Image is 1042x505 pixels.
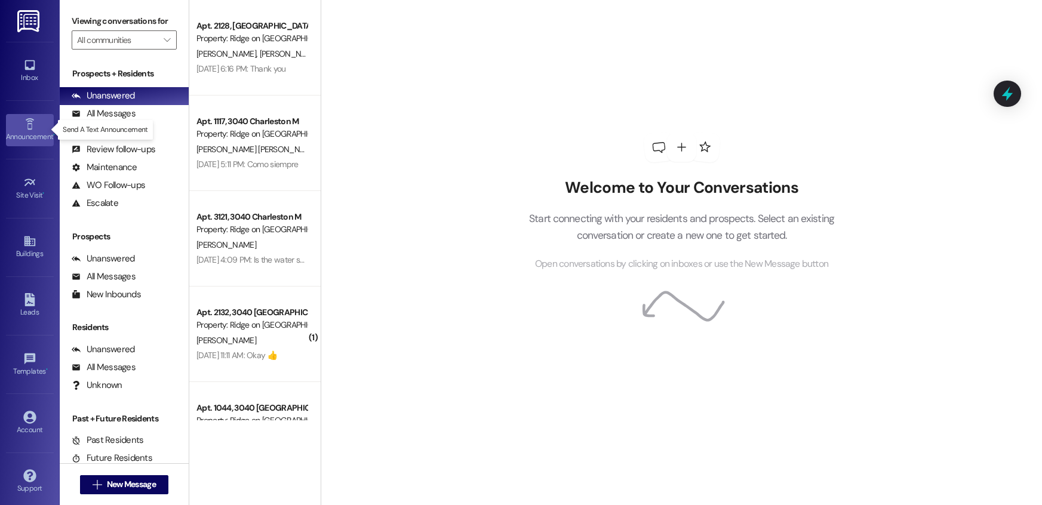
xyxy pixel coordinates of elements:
a: Support [6,466,54,498]
span: New Message [107,478,156,491]
a: Inbox [6,55,54,87]
div: Maintenance [72,161,137,174]
div: All Messages [72,270,136,283]
div: Property: Ridge on [GEOGRAPHIC_DATA] (4039) [196,414,307,427]
div: All Messages [72,107,136,120]
div: [DATE] 5:11 PM: Como siempre [196,159,298,170]
span: [PERSON_NAME] [196,335,256,346]
a: Templates • [6,349,54,381]
div: Apt. 1117, 3040 Charleston M [196,115,307,128]
span: [PERSON_NAME] [PERSON_NAME] [196,144,321,155]
p: Start connecting with your residents and prospects. Select an existing conversation or create a n... [511,210,853,244]
span: • [53,131,55,139]
div: Property: Ridge on [GEOGRAPHIC_DATA] (4039) [196,223,307,236]
input: All communities [77,30,158,50]
div: Escalate [72,197,118,210]
div: Apt. 2132, 3040 [GEOGRAPHIC_DATA] O [196,306,307,319]
span: Open conversations by clicking on inboxes or use the New Message button [535,257,828,272]
div: Property: Ridge on [GEOGRAPHIC_DATA] (4039) [196,128,307,140]
div: [DATE] 11:11 AM: Okay 👍 [196,350,277,361]
div: New Inbounds [72,288,141,301]
i:  [164,35,170,45]
div: Property: Ridge on [GEOGRAPHIC_DATA] (4039) [196,32,307,45]
span: • [43,189,45,198]
div: All Messages [72,361,136,374]
div: Apt. 3121, 3040 Charleston M [196,211,307,223]
div: Unknown [72,379,122,392]
div: Property: Ridge on [GEOGRAPHIC_DATA] (4039) [196,319,307,331]
p: Send A Text Announcement [63,125,148,135]
h2: Welcome to Your Conversations [511,178,853,198]
div: Past + Future Residents [60,412,189,425]
div: Unanswered [72,90,135,102]
button: New Message [80,475,168,494]
span: [PERSON_NAME] [196,48,260,59]
div: Apt. 1044, 3040 [GEOGRAPHIC_DATA] E [196,402,307,414]
div: Apt. 2128, [GEOGRAPHIC_DATA] [196,20,307,32]
div: Prospects + Residents [60,67,189,80]
div: Future Residents [72,452,152,464]
img: ResiDesk Logo [17,10,42,32]
div: Residents [60,321,189,334]
div: Prospects [60,230,189,243]
a: Account [6,407,54,439]
div: [DATE] 6:16 PM: Thank you [196,63,286,74]
label: Viewing conversations for [72,12,177,30]
div: WO Follow-ups [72,179,145,192]
a: Site Visit • [6,173,54,205]
a: Leads [6,290,54,322]
span: [PERSON_NAME] [196,239,256,250]
div: Past Residents [72,434,144,447]
div: Review follow-ups [72,143,155,156]
div: Unanswered [72,343,135,356]
div: Unanswered [72,252,135,265]
div: [DATE] 4:09 PM: Is the water still off [196,254,318,265]
span: • [46,365,48,374]
span: [PERSON_NAME] [260,48,319,59]
a: Buildings [6,231,54,263]
i:  [93,480,102,489]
